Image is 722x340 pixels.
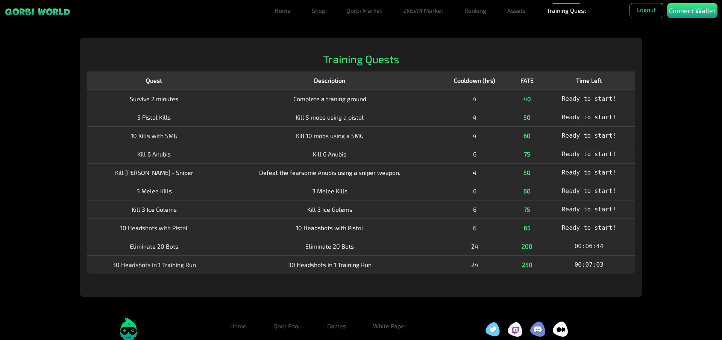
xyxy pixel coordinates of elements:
[221,182,438,200] td: 3 Melee Kills
[221,90,438,108] td: Complete a traning ground
[367,319,413,334] a: White Paper
[516,187,538,196] div: 60
[221,71,438,90] th: Description
[516,150,538,159] div: 75
[530,322,545,337] img: social icon
[221,255,438,274] td: 30 Headshots in 1 Training Run
[438,126,511,145] td: 4
[516,94,538,103] div: 40
[438,71,511,90] th: Cooldown (hrs)
[438,108,511,126] td: 4
[562,224,616,231] span: Ready to start!
[438,90,511,108] td: 4
[5,8,71,16] img: sticky brand-logo
[438,163,511,182] td: 4
[562,95,616,102] span: Ready to start!
[400,3,446,18] a: ZKEVM Market
[516,168,538,177] div: 50
[629,3,663,18] button: Logout
[87,237,221,255] td: Eliminate 20 Bots
[485,322,500,337] img: social icon
[438,145,511,163] td: 6
[87,200,221,219] td: Kill 3 Ice Golems
[562,150,616,158] span: Ready to start!
[438,255,511,274] td: 24
[221,163,438,182] td: Defeat the fearsome Anubis using a sniper weapon.
[516,242,538,251] div: 200
[543,71,635,90] th: Time Left
[309,3,328,18] a: Shop
[343,3,385,18] a: Qorbi Market
[508,322,523,337] img: social icon
[87,108,221,126] td: 5 Pistol Kills
[461,3,489,18] a: Ranking
[438,200,511,219] td: 6
[562,114,616,121] span: Ready to start!
[87,145,221,163] td: Kill 6 Anubis
[516,205,538,214] div: 75
[543,237,635,255] td: 00:06:44
[543,255,635,274] td: 00:07:03
[272,3,294,18] a: Home
[516,223,538,232] div: 65
[87,163,221,182] td: Kill [PERSON_NAME] - Sniper
[553,322,568,337] img: social icon
[221,108,438,126] td: Kill 5 mobs using a pistol
[516,113,538,122] div: 50
[321,319,352,334] a: Games
[87,53,635,66] h2: Training Quests
[438,182,511,200] td: 6
[511,71,543,90] th: FATE
[438,219,511,237] td: 6
[87,90,221,108] td: Survive 2 minutes
[221,126,438,145] td: Kill 10 mobs using a SMG
[669,6,716,16] p: Connect Wallet
[87,219,221,237] td: 10 Headshots with Pistol
[562,169,616,176] span: Ready to start!
[87,71,221,90] th: Quest
[224,319,252,334] a: Home
[562,206,616,213] span: Ready to start!
[87,182,221,200] td: 3 Melee Kills
[562,187,616,194] span: Ready to start!
[504,3,529,18] a: Assets
[221,200,438,219] td: Kill 3 Ice Golems
[562,132,616,139] span: Ready to start!
[544,3,589,18] a: Training Quest
[221,219,438,237] td: 10 Headshots with Pistol
[221,145,438,163] td: Kill 6 Anubis
[87,126,221,145] td: 10 Kills with SMG
[516,260,538,269] div: 250
[267,319,306,334] a: Qorb Pool
[221,237,438,255] td: Eliminate 20 Bots
[438,237,511,255] td: 24
[87,255,221,274] td: 30 Headshots in 1 Training Run
[516,131,538,140] div: 60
